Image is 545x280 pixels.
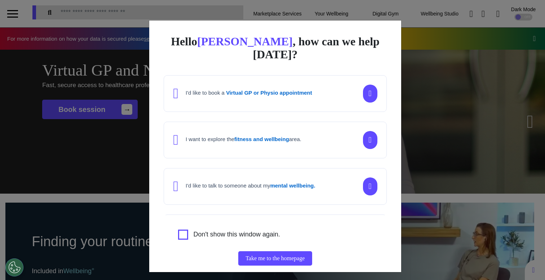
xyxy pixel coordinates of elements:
[226,90,312,96] strong: Virtual GP or Physio appointment
[186,136,301,143] h4: I want to explore the area.
[5,258,23,276] button: Open Preferences
[270,182,315,189] strong: mental wellbeing.
[234,136,289,142] strong: fitness and wellbeing
[186,90,312,96] h4: I'd like to book a
[164,35,386,61] div: Hello , how can we help [DATE]?
[238,251,312,266] button: Take me to the homepage
[186,182,315,189] h4: I'd like to talk to someone about my
[178,230,188,240] input: Agree to privacy policy
[193,230,280,240] label: Don't show this window again.
[197,35,293,48] span: [PERSON_NAME]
